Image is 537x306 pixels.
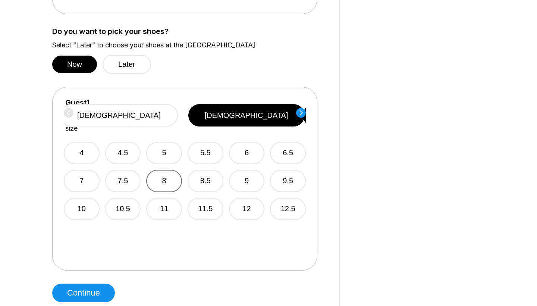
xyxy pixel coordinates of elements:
[103,55,151,74] button: Later
[229,170,265,192] button: 9
[64,198,100,220] button: 10
[146,198,182,220] button: 11
[52,284,115,302] button: Continue
[52,27,328,35] label: Do you want to pick your shoes?
[60,104,178,127] button: [DEMOGRAPHIC_DATA]
[146,142,182,164] button: 5
[188,142,223,164] button: 5.5
[52,41,328,49] label: Select “Later” to choose your shoes at the [GEOGRAPHIC_DATA]
[65,99,89,107] label: Guest 1
[188,104,305,127] button: [DEMOGRAPHIC_DATA]
[64,170,100,192] button: 7
[229,198,265,220] button: 12
[105,198,141,220] button: 10.5
[188,170,223,192] button: 8.5
[146,170,182,192] button: 8
[188,198,223,220] button: 11.5
[270,142,306,164] button: 6.5
[270,198,306,220] button: 12.5
[229,142,265,164] button: 6
[64,142,100,164] button: 4
[105,170,141,192] button: 7.5
[52,56,97,73] button: Now
[270,170,306,192] button: 9.5
[105,142,141,164] button: 4.5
